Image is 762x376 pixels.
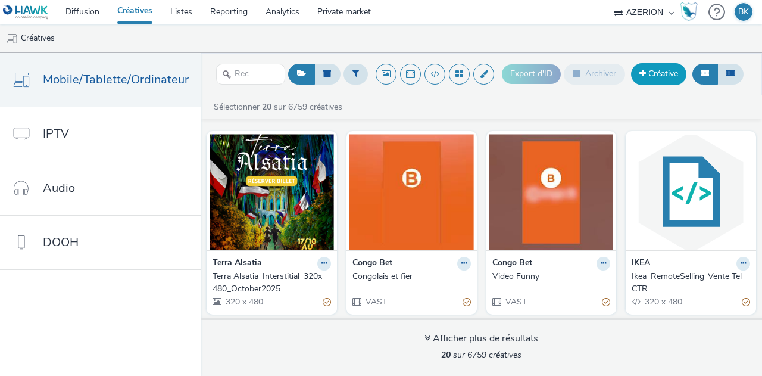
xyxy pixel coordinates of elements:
[213,257,262,271] strong: Terra Alsatia
[224,296,263,307] span: 320 x 480
[632,271,745,295] div: Ikea_RemoteSelling_Vente Tel CTR
[680,2,702,21] a: Hawk Academy
[631,63,686,85] a: Créative
[492,271,606,282] div: Video Funny
[424,332,538,346] div: Afficher plus de résultats
[323,296,331,309] div: Partiellement valide
[352,271,466,282] div: Congolais et fier
[441,349,451,361] strong: 20
[352,271,471,282] a: Congolais et fier
[352,257,392,271] strong: Congo Bet
[629,134,753,250] img: Ikea_RemoteSelling_Vente Tel CTR visual
[43,71,189,88] span: Mobile/Tablette/Ordinateur
[441,349,521,361] span: sur 6759 créatives
[492,271,611,282] a: Video Funny
[602,296,610,309] div: Partiellement valide
[43,234,79,251] span: DOOH
[680,2,698,21] img: Hawk Academy
[213,101,347,113] a: Sélectionner sur 6759 créatives
[463,296,471,309] div: Partiellement valide
[492,257,532,271] strong: Congo Bet
[364,296,387,307] span: VAST
[210,134,334,250] img: Terra Alsatia_Interstitial_320x480_October2025 visual
[43,125,69,142] span: IPTV
[738,3,749,21] div: BK
[262,101,271,113] strong: 20
[349,134,474,250] img: Congolais et fier visual
[632,271,750,295] a: Ikea_RemoteSelling_Vente Tel CTR
[3,5,49,20] img: undefined Logo
[489,134,614,250] img: Video Funny visual
[6,33,18,45] img: mobile
[43,179,75,197] span: Audio
[213,271,326,295] div: Terra Alsatia_Interstitial_320x480_October2025
[564,64,625,84] button: Archiver
[213,271,331,295] a: Terra Alsatia_Interstitial_320x480_October2025
[692,64,718,84] button: Grille
[502,64,561,83] button: Export d'ID
[742,296,750,309] div: Partiellement valide
[504,296,527,307] span: VAST
[644,296,682,307] span: 320 x 480
[216,64,285,85] input: Rechercher...
[632,257,650,271] strong: IKEA
[717,64,744,84] button: Liste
